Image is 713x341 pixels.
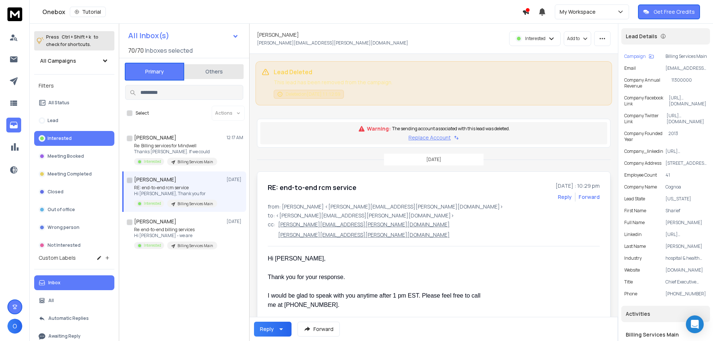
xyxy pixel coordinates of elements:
p: Email [624,65,636,71]
button: Not Interested [34,238,114,253]
p: First Name [624,208,646,214]
p: [PERSON_NAME][EMAIL_ADDRESS][PERSON_NAME][DOMAIN_NAME] [278,231,450,239]
button: O [7,319,22,334]
p: hospital & health care [665,255,707,261]
p: [PERSON_NAME] [665,220,707,226]
button: All Inbox(s) [122,28,245,43]
p: Awaiting Reply [48,333,81,339]
p: Campaign [624,53,646,59]
button: Out of office [34,202,114,217]
h1: All Campaigns [40,57,76,65]
p: RE: end-to-end rcm service [134,185,217,191]
p: Last Name [624,243,646,249]
button: Reply [254,322,292,337]
p: linkedin [624,232,642,237]
p: All [48,298,54,304]
label: Select [136,110,149,116]
div: Open Intercom Messenger [686,315,704,333]
p: Inbox [48,280,61,286]
p: Company Annual Revenue [624,77,671,89]
h1: [PERSON_NAME] [257,31,299,39]
p: [DATE] : 10:29 pm [556,182,600,190]
p: Lead State [624,196,645,202]
h1: [PERSON_NAME] [134,134,176,141]
p: [PERSON_NAME][EMAIL_ADDRESS][PERSON_NAME][DOMAIN_NAME] [257,40,408,46]
span: Ctrl + Shift + k [61,33,92,41]
p: Billing Services Main [178,201,213,207]
span: Deleted on [DATE] 11:12:59 [286,91,340,97]
p: website [624,267,640,273]
div: Onebox [42,7,522,17]
button: Reply [558,193,572,201]
p: Sharief [665,208,707,214]
p: [URL][DOMAIN_NAME] [669,95,707,107]
p: Closed [48,189,64,195]
p: Interested [144,201,161,206]
p: Lead Details [626,33,657,40]
h3: Filters [34,81,114,91]
button: Lead [34,113,114,128]
p: [URL][DOMAIN_NAME] [667,113,707,125]
button: Get Free Credits [638,4,700,19]
p: This lead has been removed from the campaign. [274,78,606,87]
p: [DATE] [227,219,243,224]
p: [DATE] [227,177,243,183]
p: Phone [624,291,637,297]
span: 70 / 70 [128,46,144,55]
p: Re: end-to-end billing services [134,227,217,233]
button: Inbox [34,275,114,290]
p: Interested [525,36,546,42]
button: Tutorial [70,7,106,17]
p: [EMAIL_ADDRESS][DOMAIN_NAME] [665,65,707,71]
p: industry [624,255,642,261]
p: Re: Billing services for Mindwell [134,143,217,149]
p: Company Facebook Link [624,95,669,107]
p: [STREET_ADDRESS][US_STATE] [665,160,707,166]
p: Add to [567,36,580,42]
p: My Workspace [560,8,599,16]
p: cc: [268,221,275,239]
p: Lead Deleted [274,68,606,76]
p: from: [PERSON_NAME] <[PERSON_NAME][EMAIL_ADDRESS][PERSON_NAME][DOMAIN_NAME]> [268,203,600,210]
p: Meeting Completed [48,171,92,177]
p: Company Twitter Link [624,113,667,125]
button: Meeting Completed [34,167,114,181]
p: 12:17 AM [227,135,243,141]
p: [US_STATE] [665,196,707,202]
p: [PERSON_NAME][EMAIL_ADDRESS][PERSON_NAME][DOMAIN_NAME] [278,221,450,228]
div: Activities [621,306,710,322]
p: Interested [144,159,161,164]
p: Thanks [PERSON_NAME]. If we could [134,149,217,155]
button: Primary [125,63,184,81]
p: Interested [48,135,72,141]
div: Forward [579,193,600,201]
p: Hi [PERSON_NAME] - we are [134,233,217,239]
h1: Billing Services Main [626,331,706,338]
button: Campaign [624,53,654,59]
span: I would be glad to speak with you anytime after 1 pm EST. Please feel free to call me at [PHONE_N... [268,292,482,308]
button: Replace Account [408,134,459,141]
p: to: <[PERSON_NAME][EMAIL_ADDRESS][PERSON_NAME][DOMAIN_NAME]> [268,212,600,219]
p: company_linkedin [624,148,663,154]
p: title [624,279,633,285]
button: All Campaigns [34,53,114,68]
p: Billing Services Main [665,53,707,59]
p: Billing Services Main [178,243,213,249]
p: 11300000 [671,77,707,89]
p: Interested [144,243,161,248]
p: Hi [PERSON_NAME], Thank you for [134,191,217,197]
h1: All Inbox(s) [128,32,169,39]
p: 2013 [668,131,707,142]
p: Company Address [624,160,661,166]
p: [URL][DOMAIN_NAME] [665,232,707,237]
h3: Custom Labels [39,254,76,262]
p: [PHONE_NUMBER] [665,291,707,297]
p: Employee Count [624,172,657,178]
button: Closed [34,184,114,199]
button: Wrong person [34,220,114,235]
p: Company Founded Year [624,131,668,142]
p: Press to check for shortcuts. [46,33,98,48]
button: Interested [34,131,114,146]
